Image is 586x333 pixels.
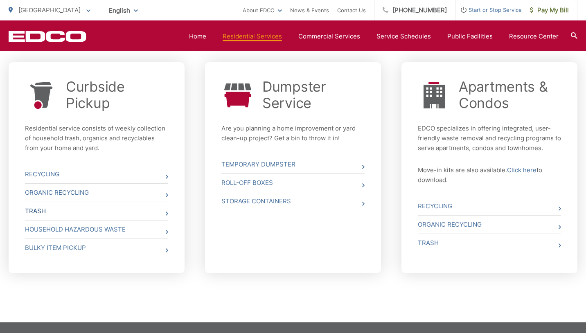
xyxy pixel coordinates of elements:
span: [GEOGRAPHIC_DATA] [18,6,81,14]
a: Curbside Pickup [66,79,168,111]
a: Dumpster Service [262,79,365,111]
a: Home [189,32,206,41]
a: Trash [25,202,168,220]
a: Bulky Item Pickup [25,239,168,257]
a: Contact Us [337,5,366,15]
a: Resource Center [509,32,559,41]
p: Move-in kits are also available. to download. [418,165,561,185]
a: Public Facilities [447,32,493,41]
a: EDCD logo. Return to the homepage. [9,31,86,42]
a: Temporary Dumpster [221,155,365,173]
span: Pay My Bill [530,5,569,15]
p: EDCO specializes in offering integrated, user-friendly waste removal and recycling programs to se... [418,124,561,153]
a: Service Schedules [376,32,431,41]
a: Roll-Off Boxes [221,174,365,192]
a: Trash [418,234,561,252]
a: Recycling [418,197,561,215]
a: Apartments & Condos [459,79,561,111]
a: Commercial Services [298,32,360,41]
span: English [103,3,144,18]
a: Organic Recycling [25,184,168,202]
a: Household Hazardous Waste [25,220,168,239]
p: Are you planning a home improvement or yard clean-up project? Get a bin to throw it in! [221,124,365,143]
a: Storage Containers [221,192,365,210]
a: About EDCO [243,5,282,15]
a: Recycling [25,165,168,183]
p: Residential service consists of weekly collection of household trash, organics and recyclables fr... [25,124,168,153]
a: Organic Recycling [418,216,561,234]
a: News & Events [290,5,329,15]
a: Residential Services [223,32,282,41]
a: Click here [507,165,536,175]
